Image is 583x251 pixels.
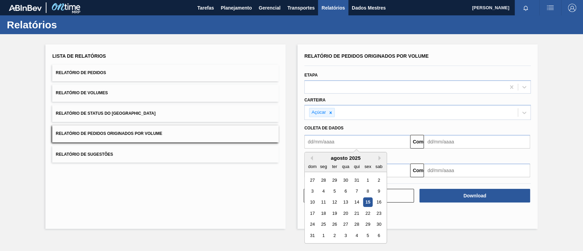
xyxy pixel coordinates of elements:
div: Choose terça-feira, 2 de setembro de 2025 [330,231,339,240]
font: Relatório de Sugestões [56,152,113,156]
font: Gerencial [259,5,280,11]
div: Choose sábado, 16 de agosto de 2025 [374,198,384,207]
font: Relatório de Pedidos Originados por Volume [56,131,162,136]
div: Choose sexta-feira, 29 de agosto de 2025 [363,220,372,229]
div: Choose sábado, 6 de setembro de 2025 [374,231,384,240]
div: Choose quarta-feira, 30 de julho de 2025 [341,176,350,185]
font: Relatório de Pedidos [56,70,106,75]
div: Choose sexta-feira, 15 de agosto de 2025 [363,198,372,207]
div: Choose quarta-feira, 3 de setembro de 2025 [341,231,350,240]
div: Choose quinta-feira, 4 de setembro de 2025 [352,231,361,240]
font: Carteira [304,98,325,102]
div: month 2025-08 [307,175,384,241]
div: Choose domingo, 24 de agosto de 2025 [308,220,317,229]
input: dd/mm/aaaa [304,135,410,149]
div: Choose domingo, 10 de agosto de 2025 [308,198,317,207]
div: Choose quarta-feira, 6 de agosto de 2025 [341,186,350,196]
div: Choose domingo, 17 de agosto de 2025 [308,209,317,218]
div: sex [363,162,372,171]
button: Relatório de Status do [GEOGRAPHIC_DATA] [52,105,279,122]
button: Notificações [515,3,537,13]
button: Previous Month [308,156,313,161]
font: Planejamento [221,5,252,11]
div: Choose quinta-feira, 14 de agosto de 2025 [352,198,361,207]
div: Choose domingo, 3 de agosto de 2025 [308,186,317,196]
input: dd/mm/aaaa [424,135,530,149]
button: Relatório de Pedidos [52,65,279,81]
div: Choose terça-feira, 19 de agosto de 2025 [330,209,339,218]
div: Choose sábado, 23 de agosto de 2025 [374,209,384,218]
div: Choose sexta-feira, 8 de agosto de 2025 [363,186,372,196]
div: Choose quinta-feira, 21 de agosto de 2025 [352,209,361,218]
div: Choose quinta-feira, 31 de julho de 2025 [352,176,361,185]
div: Choose quarta-feira, 13 de agosto de 2025 [341,198,350,207]
button: Next Month [378,156,383,161]
div: Choose sábado, 2 de agosto de 2025 [374,176,384,185]
font: Etapa [304,73,318,78]
font: Comeu [413,168,429,173]
div: Choose sexta-feira, 22 de agosto de 2025 [363,209,372,218]
div: Choose quarta-feira, 20 de agosto de 2025 [341,209,350,218]
div: Choose segunda-feira, 25 de agosto de 2025 [319,220,328,229]
button: Comeu [410,135,424,149]
div: Choose quinta-feira, 28 de agosto de 2025 [352,220,361,229]
div: ter [330,162,339,171]
input: dd/mm/aaaa [424,164,530,177]
font: Transportes [287,5,315,11]
div: agosto 2025 [305,155,387,161]
div: Choose segunda-feira, 1 de setembro de 2025 [319,231,328,240]
div: qua [341,162,350,171]
font: Açúcar [311,110,326,115]
button: Relatório de Sugestões [52,146,279,163]
font: Relatórios [7,19,57,30]
img: Sair [568,4,576,12]
font: Comeu [413,139,429,144]
div: Choose domingo, 31 de agosto de 2025 [308,231,317,240]
div: Choose segunda-feira, 11 de agosto de 2025 [319,198,328,207]
div: Choose segunda-feira, 18 de agosto de 2025 [319,209,328,218]
div: Choose sexta-feira, 5 de setembro de 2025 [363,231,372,240]
button: Relatório de Volumes [52,85,279,101]
font: Dados Mestres [352,5,386,11]
font: [PERSON_NAME] [472,5,509,10]
div: Choose quinta-feira, 7 de agosto de 2025 [352,186,361,196]
div: Choose quarta-feira, 27 de agosto de 2025 [341,220,350,229]
button: Download [419,189,530,203]
button: Relatório de Pedidos Originados por Volume [52,125,279,142]
div: dom [308,162,317,171]
button: Limpar [304,189,414,203]
img: ações do usuário [546,4,554,12]
font: Relatórios [321,5,345,11]
div: seg [319,162,328,171]
div: Choose terça-feira, 26 de agosto de 2025 [330,220,339,229]
font: Relatório de Volumes [56,91,108,96]
div: Choose segunda-feira, 4 de agosto de 2025 [319,186,328,196]
button: Comeu [410,164,424,177]
div: Choose terça-feira, 29 de julho de 2025 [330,176,339,185]
div: Choose segunda-feira, 28 de julho de 2025 [319,176,328,185]
div: Choose domingo, 27 de julho de 2025 [308,176,317,185]
div: sab [374,162,384,171]
div: Choose terça-feira, 5 de agosto de 2025 [330,186,339,196]
font: Coleta de dados [304,126,344,130]
div: qui [352,162,361,171]
font: Relatório de Pedidos Originados por Volume [304,53,429,59]
font: Tarefas [197,5,214,11]
img: TNhmsLtSVTkK8tSr43FrP2fwEKptu5GPRR3wAAAABJRU5ErkJggg== [9,5,42,11]
font: Relatório de Status do [GEOGRAPHIC_DATA] [56,111,155,116]
div: Choose sábado, 9 de agosto de 2025 [374,186,384,196]
font: Lista de Relatórios [52,53,106,59]
div: Choose terça-feira, 12 de agosto de 2025 [330,198,339,207]
div: Choose sexta-feira, 1 de agosto de 2025 [363,176,372,185]
div: Choose sábado, 30 de agosto de 2025 [374,220,384,229]
font: Download [463,193,486,198]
